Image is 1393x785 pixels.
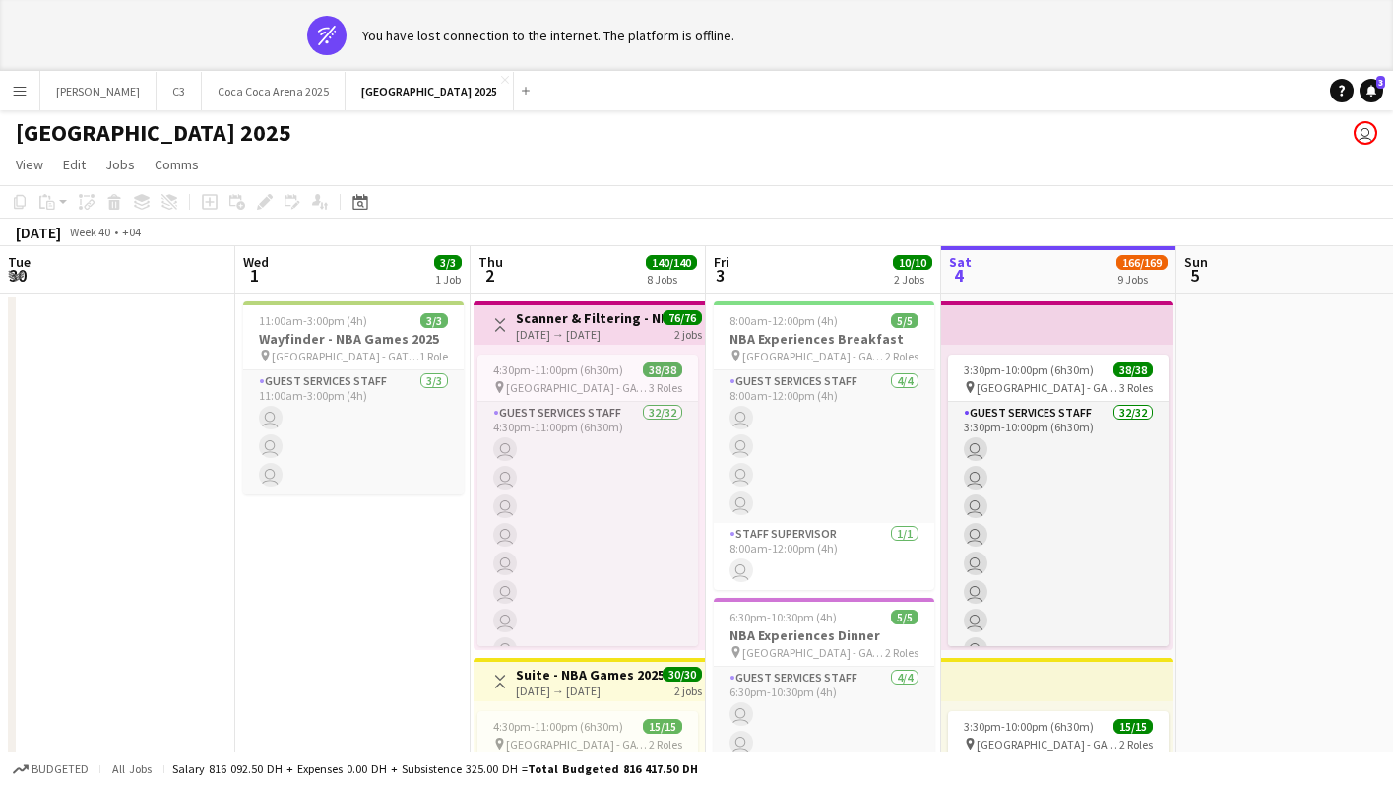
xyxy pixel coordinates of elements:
[16,118,291,148] h1: [GEOGRAPHIC_DATA] 2025
[949,253,972,271] span: Sat
[1354,121,1377,145] app-user-avatar: Marisol Pestano
[674,325,702,342] div: 2 jobs
[643,719,682,734] span: 15/15
[10,758,92,780] button: Budgeted
[714,301,934,590] app-job-card: 8:00am-12:00pm (4h)5/5NBA Experiences Breakfast [GEOGRAPHIC_DATA] - GATE 72 RolesGuest Services S...
[435,272,461,287] div: 1 Job
[714,330,934,348] h3: NBA Experiences Breakfast
[419,349,448,363] span: 1 Role
[40,72,157,110] button: [PERSON_NAME]
[5,264,31,287] span: 30
[649,737,682,752] span: 2 Roles
[714,253,729,271] span: Fri
[714,626,934,644] h3: NBA Experiences Dinner
[157,72,202,110] button: C3
[243,330,464,348] h3: Wayfinder - NBA Games 2025
[643,362,682,377] span: 38/38
[172,761,698,776] div: Salary 816 092.50 DH + Expenses 0.00 DH + Subsistence 325.00 DH =
[516,309,663,327] h3: Scanner & Filtering - NBA Games 2025
[105,156,135,173] span: Jobs
[1119,737,1153,752] span: 2 Roles
[742,349,885,363] span: [GEOGRAPHIC_DATA] - GATE 7
[663,310,702,325] span: 76/76
[55,152,94,177] a: Edit
[202,72,346,110] button: Coca Coca Arena 2025
[97,152,143,177] a: Jobs
[516,684,663,698] div: [DATE] → [DATE]
[1119,380,1153,395] span: 3 Roles
[894,272,931,287] div: 2 Jobs
[711,264,729,287] span: 3
[528,761,698,776] span: Total Budgeted 816 417.50 DH
[346,72,514,110] button: [GEOGRAPHIC_DATA] 2025
[243,253,269,271] span: Wed
[420,313,448,328] span: 3/3
[16,156,43,173] span: View
[1116,255,1168,270] span: 166/169
[243,301,464,494] app-job-card: 11:00am-3:00pm (4h)3/3Wayfinder - NBA Games 2025 [GEOGRAPHIC_DATA] - GATE 71 RoleGuest Services S...
[742,645,885,660] span: [GEOGRAPHIC_DATA] - GATE 7
[948,355,1169,646] app-job-card: 3:30pm-10:00pm (6h30m)38/38 [GEOGRAPHIC_DATA] - GATE 73 RolesGuest Services Staff32/323:30pm-10:0...
[885,645,918,660] span: 2 Roles
[478,253,503,271] span: Thu
[1184,253,1208,271] span: Sun
[493,362,623,377] span: 4:30pm-11:00pm (6h30m)
[1181,264,1208,287] span: 5
[1376,76,1385,89] span: 3
[1113,719,1153,734] span: 15/15
[964,362,1094,377] span: 3:30pm-10:00pm (6h30m)
[714,370,934,523] app-card-role: Guest Services Staff4/48:00am-12:00pm (4h)
[1360,79,1383,102] a: 3
[885,349,918,363] span: 2 Roles
[891,610,918,624] span: 5/5
[259,313,367,328] span: 11:00am-3:00pm (4h)
[729,313,838,328] span: 8:00am-12:00pm (4h)
[475,264,503,287] span: 2
[977,380,1119,395] span: [GEOGRAPHIC_DATA] - GATE 7
[243,370,464,494] app-card-role: Guest Services Staff3/311:00am-3:00pm (4h)
[8,253,31,271] span: Tue
[493,719,623,734] span: 4:30pm-11:00pm (6h30m)
[674,682,702,698] div: 2 jobs
[1113,362,1153,377] span: 38/38
[516,666,663,684] h3: Suite - NBA Games 2025
[16,223,61,242] div: [DATE]
[649,380,682,395] span: 3 Roles
[1117,272,1167,287] div: 9 Jobs
[647,272,696,287] div: 8 Jobs
[65,225,114,239] span: Week 40
[646,255,697,270] span: 140/140
[63,156,86,173] span: Edit
[714,523,934,590] app-card-role: Staff Supervisor1/18:00am-12:00pm (4h)
[108,761,156,776] span: All jobs
[891,313,918,328] span: 5/5
[362,27,734,44] div: You have lost connection to the internet. The platform is offline.
[434,255,462,270] span: 3/3
[155,156,199,173] span: Comms
[946,264,972,287] span: 4
[729,610,837,624] span: 6:30pm-10:30pm (4h)
[893,255,932,270] span: 10/10
[964,719,1094,734] span: 3:30pm-10:00pm (6h30m)
[977,737,1119,752] span: [GEOGRAPHIC_DATA] - GATE 7
[506,380,649,395] span: [GEOGRAPHIC_DATA] - GATE 7
[272,349,419,363] span: [GEOGRAPHIC_DATA] - GATE 7
[32,762,89,776] span: Budgeted
[663,667,702,682] span: 30/30
[240,264,269,287] span: 1
[147,152,207,177] a: Comms
[506,737,649,752] span: [GEOGRAPHIC_DATA] - GATE 7
[122,225,141,239] div: +04
[8,152,51,177] a: View
[516,327,663,342] div: [DATE] → [DATE]
[477,355,698,646] app-job-card: 4:30pm-11:00pm (6h30m)38/38 [GEOGRAPHIC_DATA] - GATE 73 RolesGuest Services Staff32/324:30pm-11:0...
